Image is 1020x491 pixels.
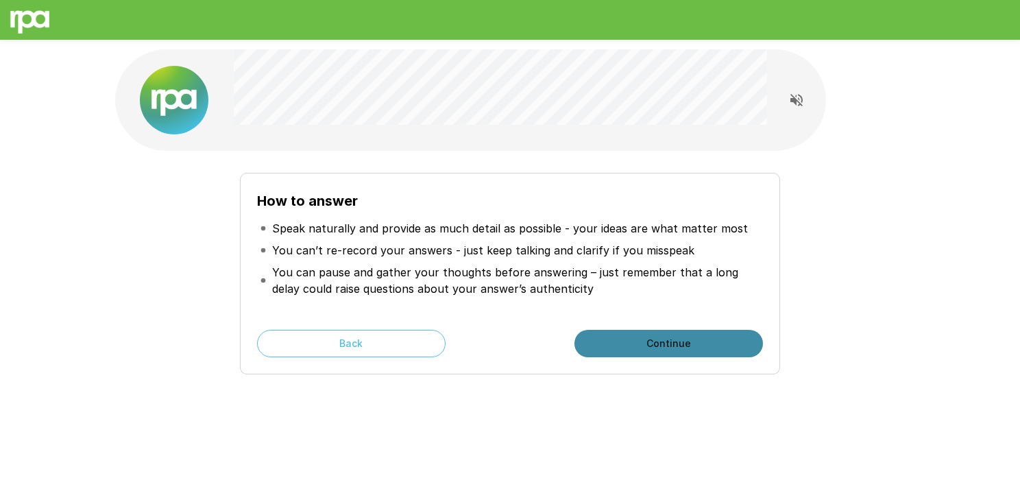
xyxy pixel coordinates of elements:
p: You can’t re-record your answers - just keep talking and clarify if you misspeak [272,242,694,259]
p: You can pause and gather your thoughts before answering – just remember that a long delay could r... [272,264,760,297]
button: Read questions aloud [783,86,810,114]
b: How to answer [257,193,358,209]
button: Back [257,330,446,357]
img: new%2520logo%2520(1).png [140,66,208,134]
p: Speak naturally and provide as much detail as possible - your ideas are what matter most [272,220,748,237]
button: Continue [574,330,763,357]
